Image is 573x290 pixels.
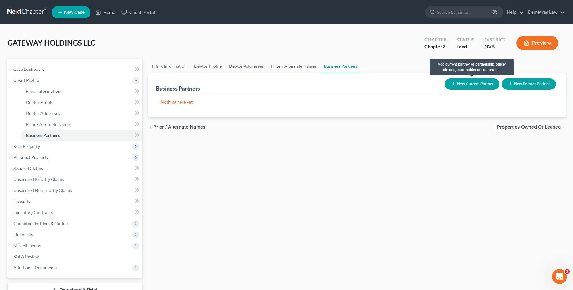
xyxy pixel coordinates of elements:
[525,7,565,18] a: Demetras Law
[26,111,60,116] span: Debtor Addresses
[148,59,190,73] a: Filing Information
[26,100,53,105] span: Debtor Profile
[21,108,142,119] a: Debtor Addresses
[190,59,225,73] a: Debtor Profile
[92,7,118,18] a: Home
[13,199,30,204] span: Lawsuits
[320,59,361,73] a: Business Partners
[9,163,142,174] a: Secured Claims
[13,232,33,237] span: Financials
[13,144,40,149] span: Real Property
[64,10,85,15] span: New Case
[9,207,142,218] a: Executory Contracts
[13,210,53,215] span: Executory Contracts
[504,7,524,18] a: Help
[26,89,60,94] span: Filing Information
[9,251,142,262] a: SOFA Review
[13,77,39,83] span: Client Profile
[161,99,553,105] p: Nothing here yet!
[424,43,447,50] div: Chapter
[13,66,45,72] span: Case Dashboard
[13,265,57,270] span: Additional Documents
[156,85,200,92] div: Business Partners
[153,125,205,130] span: Prior / Alternate Names
[13,221,69,226] span: Codebtors Insiders & Notices
[565,269,570,274] span: 3
[225,59,267,73] a: Debtor Addresses
[13,254,39,259] span: SOFA Review
[497,125,561,130] span: Properties Owned or Leased
[424,36,447,43] div: Chapter
[148,125,205,130] button: chevron_left Prior / Alternate Names
[484,43,506,50] div: NVB
[456,36,475,43] div: Status
[9,64,142,75] a: Case Dashboard
[497,125,566,130] button: Properties Owned or Leased chevron_right
[13,243,41,248] span: Miscellaneous
[148,125,153,130] i: chevron_left
[13,155,48,160] span: Personal Property
[9,185,142,196] a: Unsecured Nonpriority Claims
[437,6,493,18] input: Search by name...
[26,122,71,127] span: Prior / Alternate Names
[552,269,567,284] iframe: Intercom live chat
[13,166,43,171] span: Secured Claims
[267,59,320,73] a: Prior / Alternate Names
[456,43,475,50] div: Lead
[561,125,566,130] i: chevron_right
[21,86,142,97] a: Filing Information
[13,188,72,193] span: Unsecured Nonpriority Claims
[21,130,142,141] a: Business Partners
[445,78,499,90] button: New Current Partner
[7,38,95,47] span: GATEWAY HOLDINGS LLC
[502,78,556,90] button: New Former Partner
[484,36,506,43] div: District
[430,59,514,75] div: Add current partner of partnership, officer, director, stockholder of corporation
[516,36,558,50] button: Preview
[13,177,64,182] span: Unsecured Priority Claims
[26,133,60,138] span: Business Partners
[9,196,142,207] a: Lawsuits
[118,7,158,18] a: Client Portal
[21,119,142,130] a: Prior / Alternate Names
[442,43,445,49] span: 7
[9,174,142,185] a: Unsecured Priority Claims
[21,97,142,108] a: Debtor Profile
